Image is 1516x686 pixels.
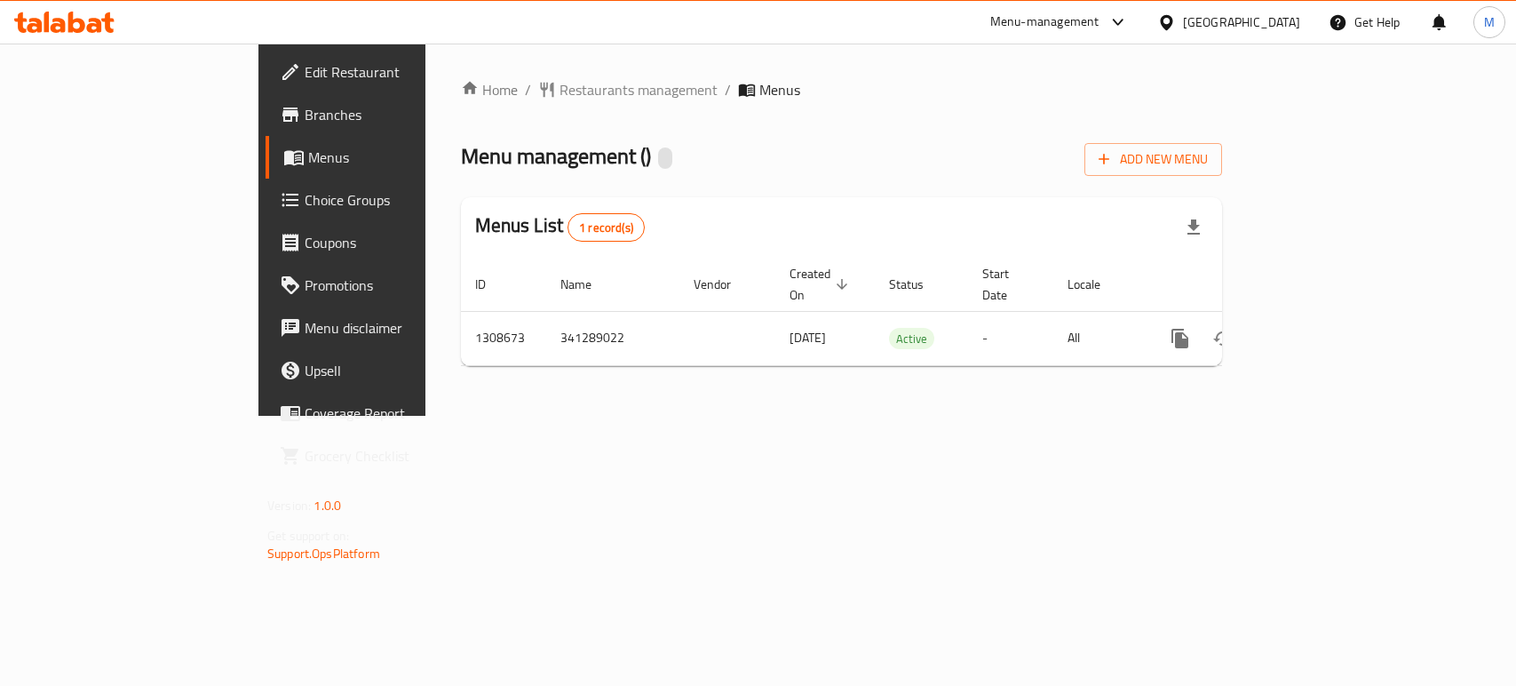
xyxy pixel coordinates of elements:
[790,326,826,349] span: [DATE]
[568,219,644,236] span: 1 record(s)
[461,136,651,176] span: Menu management ( )
[305,189,497,211] span: Choice Groups
[1145,258,1344,312] th: Actions
[525,79,531,100] li: /
[266,435,512,477] a: Grocery Checklist
[1172,206,1215,249] div: Export file
[461,258,1344,366] table: enhanced table
[308,147,497,168] span: Menus
[266,221,512,264] a: Coupons
[266,264,512,307] a: Promotions
[267,542,380,565] a: Support.OpsPlatform
[546,311,679,365] td: 341289022
[889,274,947,295] span: Status
[267,524,349,547] span: Get support on:
[305,360,497,381] span: Upsell
[305,317,497,339] span: Menu disclaimer
[790,263,853,306] span: Created On
[461,79,1222,100] nav: breadcrumb
[266,307,512,349] a: Menu disclaimer
[267,494,311,517] span: Version:
[305,275,497,296] span: Promotions
[266,349,512,392] a: Upsell
[560,79,718,100] span: Restaurants management
[694,274,754,295] span: Vendor
[305,403,497,424] span: Coverage Report
[1159,317,1202,360] button: more
[1053,311,1145,365] td: All
[889,328,934,349] div: Active
[305,445,497,467] span: Grocery Checklist
[759,79,800,100] span: Menus
[305,232,497,253] span: Coupons
[990,12,1099,33] div: Menu-management
[889,329,934,349] span: Active
[314,494,341,517] span: 1.0.0
[305,104,497,125] span: Branches
[266,392,512,435] a: Coverage Report
[475,274,509,295] span: ID
[538,79,718,100] a: Restaurants management
[266,179,512,221] a: Choice Groups
[1099,148,1208,171] span: Add New Menu
[266,93,512,136] a: Branches
[568,213,645,242] div: Total records count
[1183,12,1300,32] div: [GEOGRAPHIC_DATA]
[266,51,512,93] a: Edit Restaurant
[968,311,1053,365] td: -
[725,79,731,100] li: /
[1484,12,1495,32] span: M
[560,274,615,295] span: Name
[305,61,497,83] span: Edit Restaurant
[475,212,645,242] h2: Menus List
[982,263,1032,306] span: Start Date
[1084,143,1222,176] button: Add New Menu
[1068,274,1123,295] span: Locale
[1202,317,1244,360] button: Change Status
[266,136,512,179] a: Menus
